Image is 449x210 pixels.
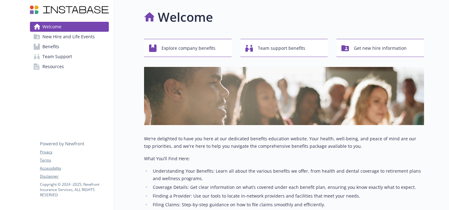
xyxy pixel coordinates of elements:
[144,39,232,57] button: Explore company benefits
[144,155,424,162] p: What You’ll Find Here:
[40,157,109,163] a: Terms
[42,22,61,32] span: Welcome
[30,62,109,72] a: Resources
[162,42,215,54] span: Explore company benefits
[42,52,72,62] span: Team Support
[40,182,109,198] p: Copyright © 2024 - 2025 , Newfront Insurance Services, ALL RIGHTS RESERVED
[151,184,424,191] li: Coverage Details: Get clear information on what’s covered under each benefit plan, ensuring you k...
[336,39,424,57] button: Get new hire information
[158,8,213,26] h1: Welcome
[42,42,59,52] span: Benefits
[151,167,424,182] li: Understanding Your Benefits: Learn all about the various benefits we offer, from health and denta...
[30,32,109,42] a: New Hire and Life Events
[258,42,305,54] span: Team support benefits
[144,67,424,125] img: overview page banner
[151,201,424,208] li: Filing Claims: Step-by-step guidance on how to file claims smoothly and efficiently.
[40,174,109,179] a: Disclaimer
[240,39,328,57] button: Team support benefits
[42,32,95,42] span: New Hire and Life Events
[30,42,109,52] a: Benefits
[30,22,109,32] a: Welcome
[40,149,109,155] a: Privacy
[354,42,407,54] span: Get new hire information
[42,62,64,72] span: Resources
[30,52,109,62] a: Team Support
[40,166,109,171] a: Accessibility
[151,192,424,200] li: Finding a Provider: Use our tools to locate in-network providers and facilities that meet your ne...
[144,135,424,150] p: We're delighted to have you here at our dedicated benefits education website. Your health, well-b...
